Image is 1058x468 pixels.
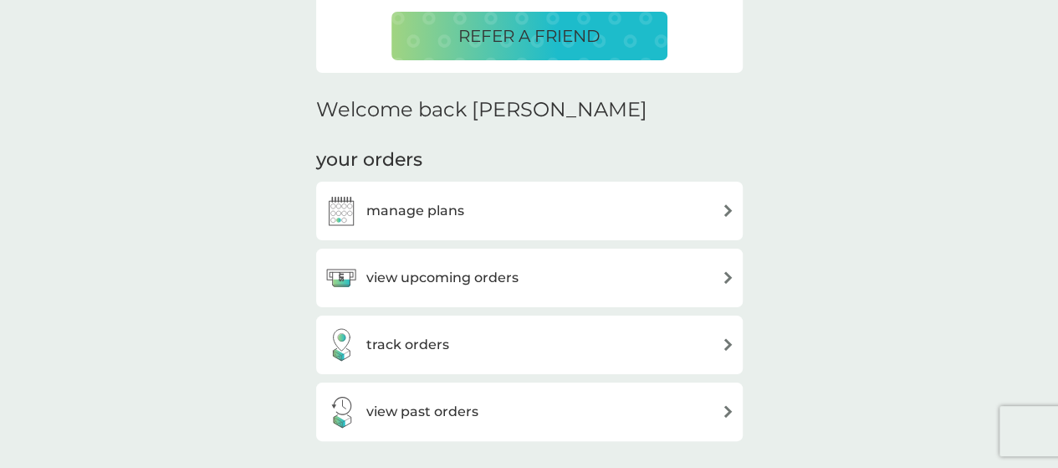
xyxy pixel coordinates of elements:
[366,334,449,356] h3: track orders
[391,12,667,60] button: REFER A FRIEND
[316,98,647,122] h2: Welcome back [PERSON_NAME]
[722,204,734,217] img: arrow right
[722,338,734,351] img: arrow right
[458,23,601,49] p: REFER A FRIEND
[366,267,519,289] h3: view upcoming orders
[366,200,464,222] h3: manage plans
[722,271,734,284] img: arrow right
[316,147,422,173] h3: your orders
[366,401,478,423] h3: view past orders
[722,405,734,418] img: arrow right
